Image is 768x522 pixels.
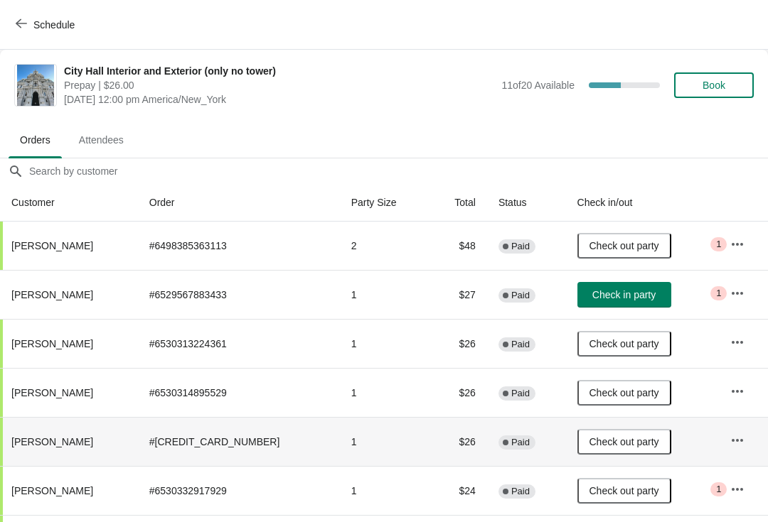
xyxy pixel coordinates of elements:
[138,368,340,417] td: # 6530314895529
[590,338,659,349] span: Check out party
[11,387,93,398] span: [PERSON_NAME]
[430,417,487,466] td: $26
[138,222,340,270] td: # 6498385363113
[716,288,721,299] span: 1
[11,338,93,349] span: [PERSON_NAME]
[340,319,430,368] td: 1
[511,290,530,301] span: Paid
[674,72,754,98] button: Book
[138,319,340,368] td: # 6530313224361
[11,240,93,251] span: [PERSON_NAME]
[138,466,340,515] td: # 6530332917929
[138,184,340,222] th: Order
[430,319,487,368] td: $26
[430,184,487,222] th: Total
[138,417,340,466] td: # [CREDIT_CARD_NUMBER]
[511,486,530,497] span: Paid
[11,485,93,496] span: [PERSON_NAME]
[9,127,62,153] span: Orders
[590,240,659,251] span: Check out party
[17,65,55,106] img: City Hall Interior and Exterior (only no tower)
[577,380,671,406] button: Check out party
[64,92,494,107] span: [DATE] 12:00 pm America/New_York
[577,478,671,504] button: Check out party
[511,437,530,448] span: Paid
[7,12,86,38] button: Schedule
[340,466,430,515] td: 1
[430,466,487,515] td: $24
[487,184,566,222] th: Status
[11,289,93,300] span: [PERSON_NAME]
[590,387,659,398] span: Check out party
[340,368,430,417] td: 1
[577,331,671,357] button: Check out party
[430,270,487,319] td: $27
[577,233,671,259] button: Check out party
[592,289,656,300] span: Check in party
[33,19,75,31] span: Schedule
[501,80,575,91] span: 11 of 20 Available
[511,339,530,350] span: Paid
[11,436,93,447] span: [PERSON_NAME]
[716,484,721,495] span: 1
[340,184,430,222] th: Party Size
[566,184,720,222] th: Check in/out
[590,436,659,447] span: Check out party
[590,485,659,496] span: Check out party
[511,388,530,399] span: Paid
[68,127,135,153] span: Attendees
[577,429,671,455] button: Check out party
[577,282,671,308] button: Check in party
[28,158,768,184] input: Search by customer
[340,270,430,319] td: 1
[716,239,721,250] span: 1
[138,270,340,319] td: # 6529567883433
[64,64,494,78] span: City Hall Interior and Exterior (only no tower)
[430,222,487,270] td: $48
[340,417,430,466] td: 1
[430,368,487,417] td: $26
[340,222,430,270] td: 2
[511,241,530,252] span: Paid
[703,80,725,91] span: Book
[64,78,494,92] span: Prepay | $26.00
